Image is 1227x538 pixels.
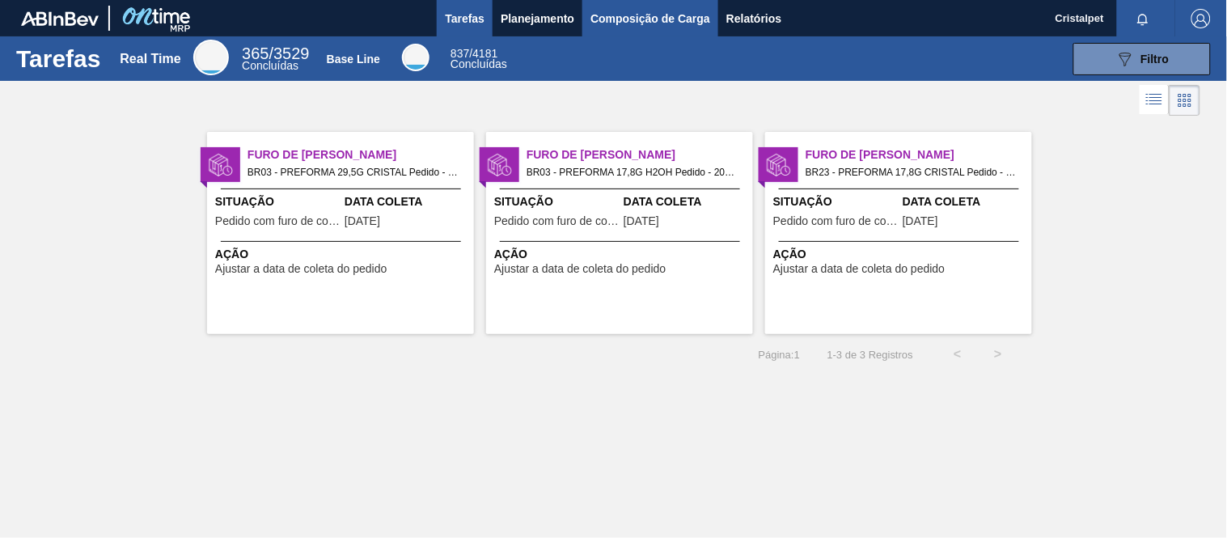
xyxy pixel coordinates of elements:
img: status [767,153,791,177]
span: Ação [494,246,749,263]
span: / 4181 [451,47,497,60]
span: Data Coleta [903,193,1028,210]
div: Base Line [451,49,507,70]
span: Concluídas [451,57,507,70]
button: Notificações [1117,7,1169,30]
span: Página : 1 [759,349,800,361]
span: Tarefas [445,9,484,28]
button: > [978,334,1018,375]
span: Furo de Coleta [527,146,753,163]
img: status [488,153,512,177]
div: Visão em Cards [1170,85,1200,116]
img: status [209,153,233,177]
div: Base Line [327,53,380,66]
span: / 3529 [242,44,309,62]
span: Situação [215,193,341,210]
div: Real Time [120,52,180,66]
span: BR03 - PREFORMA 29,5G CRISTAL Pedido - 2006675 [248,163,461,181]
span: Data Coleta [345,193,470,210]
span: 19/08/2025 [624,215,659,227]
span: Filtro [1141,53,1170,66]
span: 1 - 3 de 3 Registros [824,349,913,361]
span: 18/08/2025 [345,215,380,227]
div: Base Line [402,44,429,71]
span: Pedido com furo de coleta [494,215,620,227]
div: Visão em Lista [1140,85,1170,116]
span: BR03 - PREFORMA 17,8G H2OH Pedido - 2007616 [527,163,740,181]
span: Situação [773,193,899,210]
span: Situação [494,193,620,210]
div: Real Time [242,47,309,71]
span: Ajustar a data de coleta do pedido [494,263,666,275]
span: BR23 - PREFORMA 17,8G CRISTAL Pedido - 2001664 [806,163,1019,181]
div: Real Time [193,40,229,75]
span: 837 [451,47,469,60]
span: Ajustar a data de coleta do pedido [215,263,387,275]
span: Composição de Carga [590,9,710,28]
span: Ação [773,246,1028,263]
img: TNhmsLtSVTkK8tSr43FrP2fwEKptu5GPRR3wAAAABJRU5ErkJggg== [21,11,99,26]
span: Data Coleta [624,193,749,210]
span: Ação [215,246,470,263]
button: < [937,334,978,375]
span: Ajustar a data de coleta do pedido [773,263,946,275]
span: Concluídas [242,59,298,72]
span: Relatórios [726,9,781,28]
span: 365 [242,44,269,62]
img: Logout [1191,9,1211,28]
button: Filtro [1073,43,1211,75]
span: Pedido com furo de coleta [773,215,899,227]
span: Furo de Coleta [248,146,474,163]
span: Pedido com furo de coleta [215,215,341,227]
h1: Tarefas [16,49,101,68]
span: Furo de Coleta [806,146,1032,163]
span: Planejamento [501,9,574,28]
span: 18/08/2025 [903,215,938,227]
